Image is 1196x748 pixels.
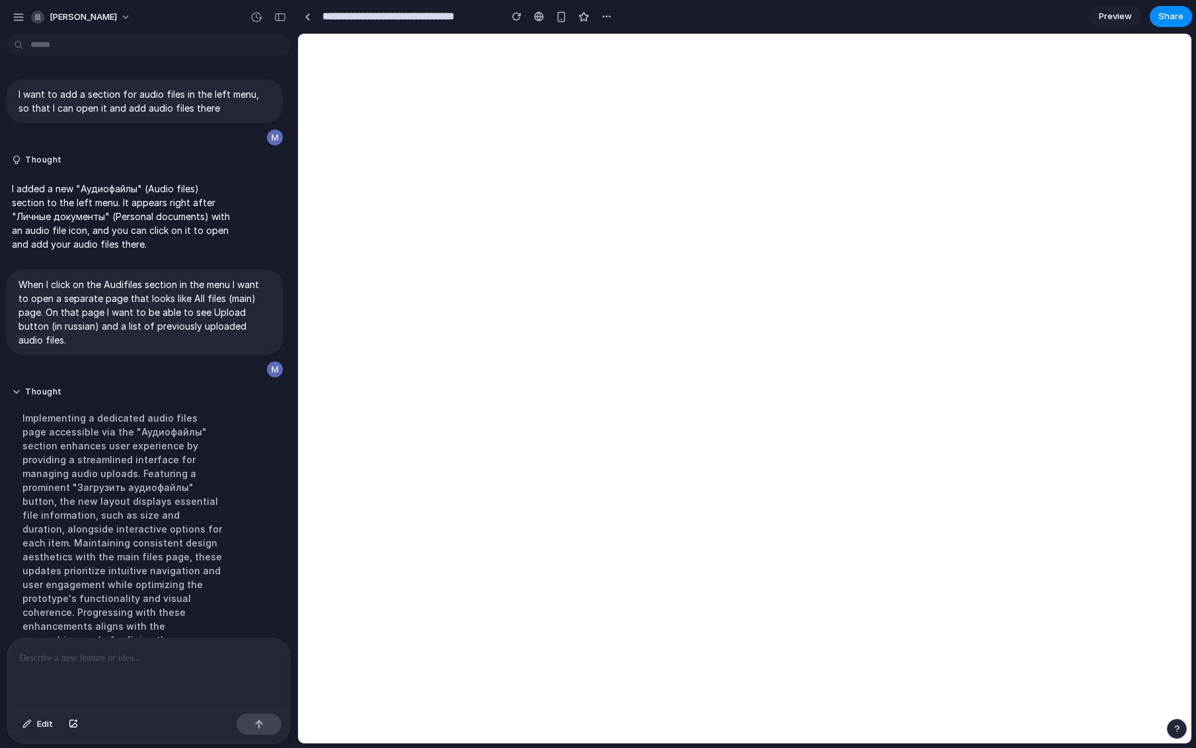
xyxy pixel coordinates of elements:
span: Share [1158,10,1183,23]
button: Share [1150,6,1192,27]
p: When I click on the Audifiles section in the menu I want to open a separate page that looks like ... [19,278,271,347]
p: I added a new "Аудиофайлы" (Audio files) section to the left menu. It appears right after "Личные... [12,182,233,251]
div: Implementing a dedicated audio files page accessible via the "Аудиофайлы" section enhances user e... [12,403,233,669]
button: Edit [16,714,59,735]
span: [PERSON_NAME] [50,11,117,24]
p: I want to add a section for audio files in the left menu, so that I can open it and add audio fil... [19,87,271,115]
button: [PERSON_NAME] [26,7,137,28]
span: Edit [37,718,53,731]
span: Preview [1099,10,1132,23]
a: Preview [1089,6,1142,27]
